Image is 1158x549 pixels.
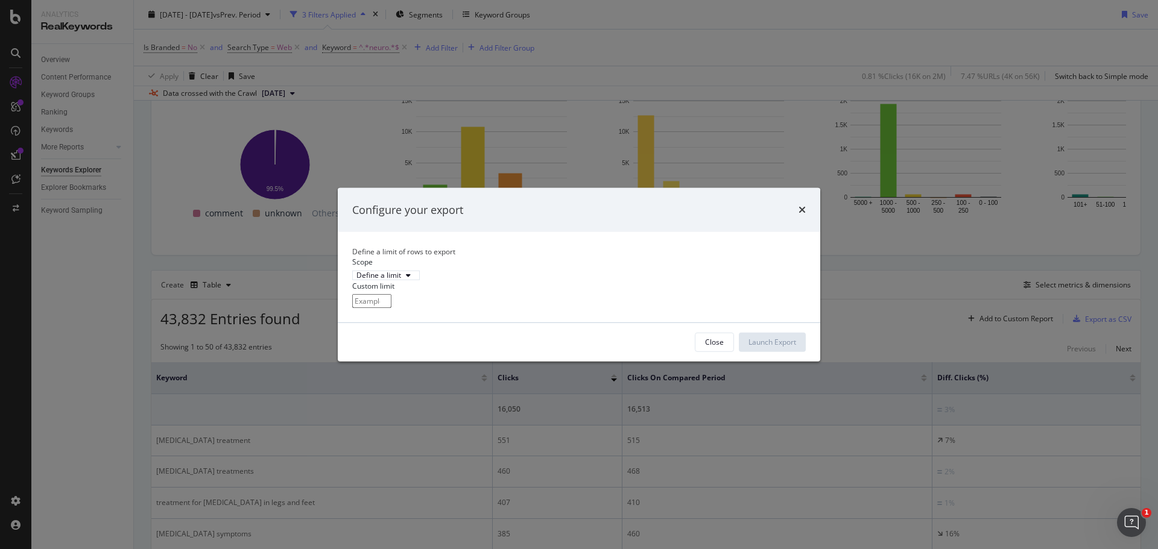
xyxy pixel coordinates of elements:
[338,187,820,361] div: modal
[352,202,463,218] div: Configure your export
[748,337,796,347] div: Launch Export
[1117,508,1146,537] iframe: Intercom live chat
[739,333,806,352] button: Launch Export
[705,337,724,347] div: Close
[356,272,401,279] div: Define a limit
[352,257,373,267] label: Scope
[352,271,420,280] button: Define a limit
[695,333,734,352] button: Close
[352,246,806,257] div: Define a limit of rows to export
[352,294,391,308] input: Example: 1000
[352,280,394,290] label: Custom limit
[799,202,806,218] div: times
[1142,508,1151,518] span: 1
